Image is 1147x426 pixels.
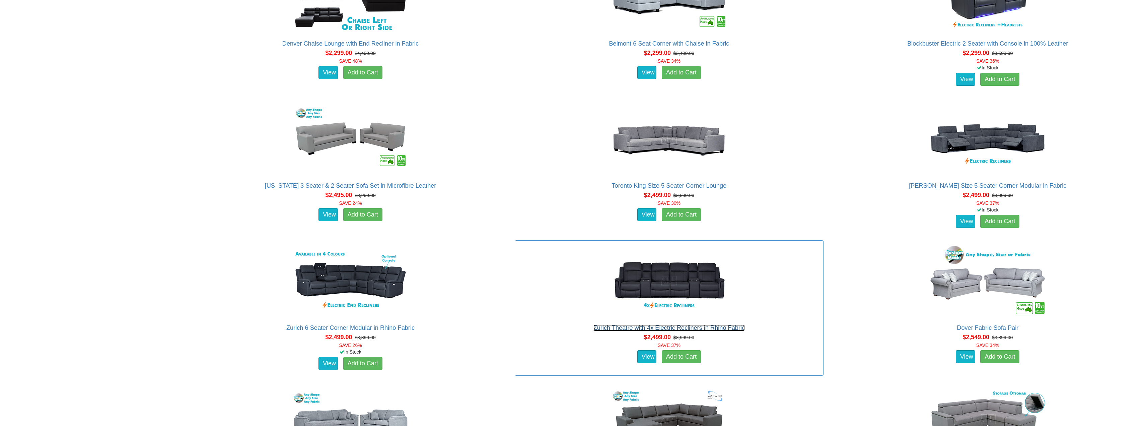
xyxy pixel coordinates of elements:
a: View [956,73,975,86]
a: Add to Cart [980,73,1019,86]
a: View [637,66,657,79]
a: [US_STATE] 3 Seater & 2 Seater Sofa Set in Microfibre Leather [265,182,436,189]
a: Zurich 6 Seater Corner Modular in Rhino Fabric [286,324,415,331]
span: $2,495.00 [325,192,352,198]
img: Zurich Theatre with 4x Electric Recliners in Rhino Fabric [609,244,729,318]
a: View [637,350,657,364]
del: $3,299.00 [355,193,375,198]
a: Belmont 6 Seat Corner with Chaise in Fabric [609,40,729,47]
span: $2,499.00 [325,334,352,341]
a: View [318,66,338,79]
span: $2,299.00 [644,50,671,56]
a: Add to Cart [343,66,382,79]
font: SAVE 26% [339,343,362,348]
img: Zurich 6 Seater Corner Modular in Rhino Fabric [290,244,411,318]
a: Add to Cart [662,66,701,79]
a: Denver Chaise Lounge with End Recliner in Fabric [282,40,419,47]
span: $2,299.00 [325,50,352,56]
span: $2,499.00 [644,334,671,341]
del: $3,999.00 [992,193,1013,198]
font: SAVE 24% [339,200,362,206]
font: SAVE 34% [976,343,999,348]
a: View [956,350,975,364]
span: $2,499.00 [962,192,989,198]
div: In Stock [195,349,506,355]
del: $3,599.00 [673,193,694,198]
div: In Stock [832,206,1143,213]
a: Add to Cart [343,357,382,370]
del: $3,499.00 [673,51,694,56]
span: $2,549.00 [962,334,989,341]
a: [PERSON_NAME] Size 5 Seater Corner Modular in Fabric [909,182,1066,189]
img: Marlow King Size 5 Seater Corner Modular in Fabric [927,102,1048,176]
del: $3,999.00 [673,335,694,340]
a: View [637,208,657,222]
a: View [318,357,338,370]
font: SAVE 36% [976,58,999,64]
font: SAVE 30% [658,200,680,206]
a: View [318,208,338,222]
a: Blockbuster Electric 2 Seater with Console in 100% Leather [907,40,1068,47]
font: SAVE 48% [339,58,362,64]
a: Zurich Theatre with 4x Electric Recliners in Rhino Fabric [593,324,745,331]
del: $3,899.00 [992,335,1013,340]
del: $3,599.00 [992,51,1013,56]
a: Add to Cart [980,215,1019,228]
span: $2,299.00 [962,50,989,56]
font: SAVE 37% [658,343,680,348]
img: Toronto King Size 5 Seater Corner Lounge [609,102,729,176]
a: Add to Cart [662,208,701,222]
span: $2,499.00 [644,192,671,198]
a: Toronto King Size 5 Seater Corner Lounge [612,182,727,189]
font: SAVE 34% [658,58,680,64]
div: In Stock [832,64,1143,71]
img: Dover Fabric Sofa Pair [927,244,1048,318]
a: Add to Cart [980,350,1019,364]
del: $4,499.00 [355,51,375,56]
a: Dover Fabric Sofa Pair [957,324,1018,331]
font: SAVE 37% [976,200,999,206]
img: California 3 Seater & 2 Seater Sofa Set in Microfibre Leather [290,102,411,176]
a: Add to Cart [343,208,382,222]
del: $3,399.00 [355,335,375,340]
a: Add to Cart [662,350,701,364]
a: View [956,215,975,228]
